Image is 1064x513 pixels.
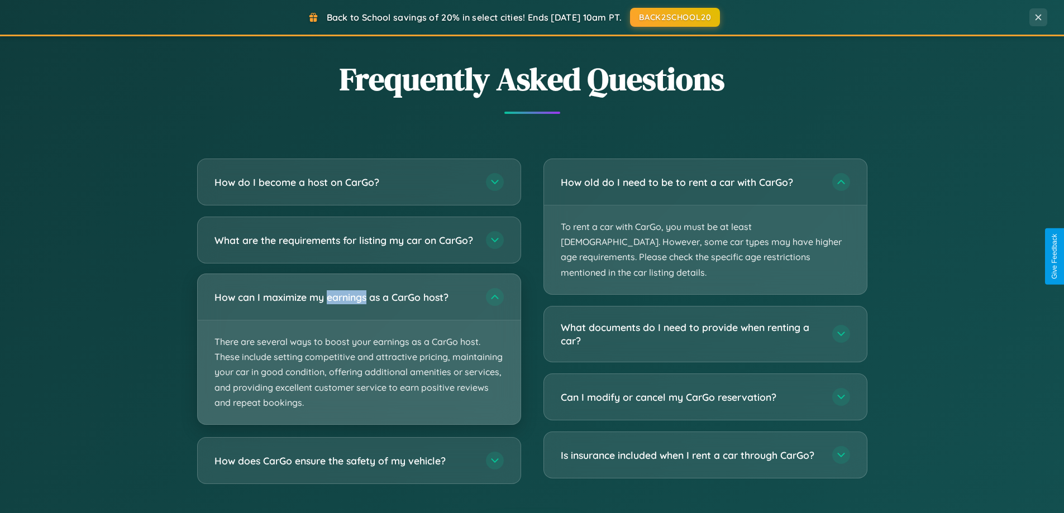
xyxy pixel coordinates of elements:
[544,205,867,294] p: To rent a car with CarGo, you must be at least [DEMOGRAPHIC_DATA]. However, some car types may ha...
[198,320,521,424] p: There are several ways to boost your earnings as a CarGo host. These include setting competitive ...
[214,175,475,189] h3: How do I become a host on CarGo?
[561,448,821,462] h3: Is insurance included when I rent a car through CarGo?
[327,12,622,23] span: Back to School savings of 20% in select cities! Ends [DATE] 10am PT.
[214,290,475,304] h3: How can I maximize my earnings as a CarGo host?
[214,454,475,468] h3: How does CarGo ensure the safety of my vehicle?
[561,175,821,189] h3: How old do I need to be to rent a car with CarGo?
[197,57,867,100] h2: Frequently Asked Questions
[1051,234,1058,279] div: Give Feedback
[214,233,475,247] h3: What are the requirements for listing my car on CarGo?
[630,8,720,27] button: BACK2SCHOOL20
[561,390,821,404] h3: Can I modify or cancel my CarGo reservation?
[561,320,821,348] h3: What documents do I need to provide when renting a car?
